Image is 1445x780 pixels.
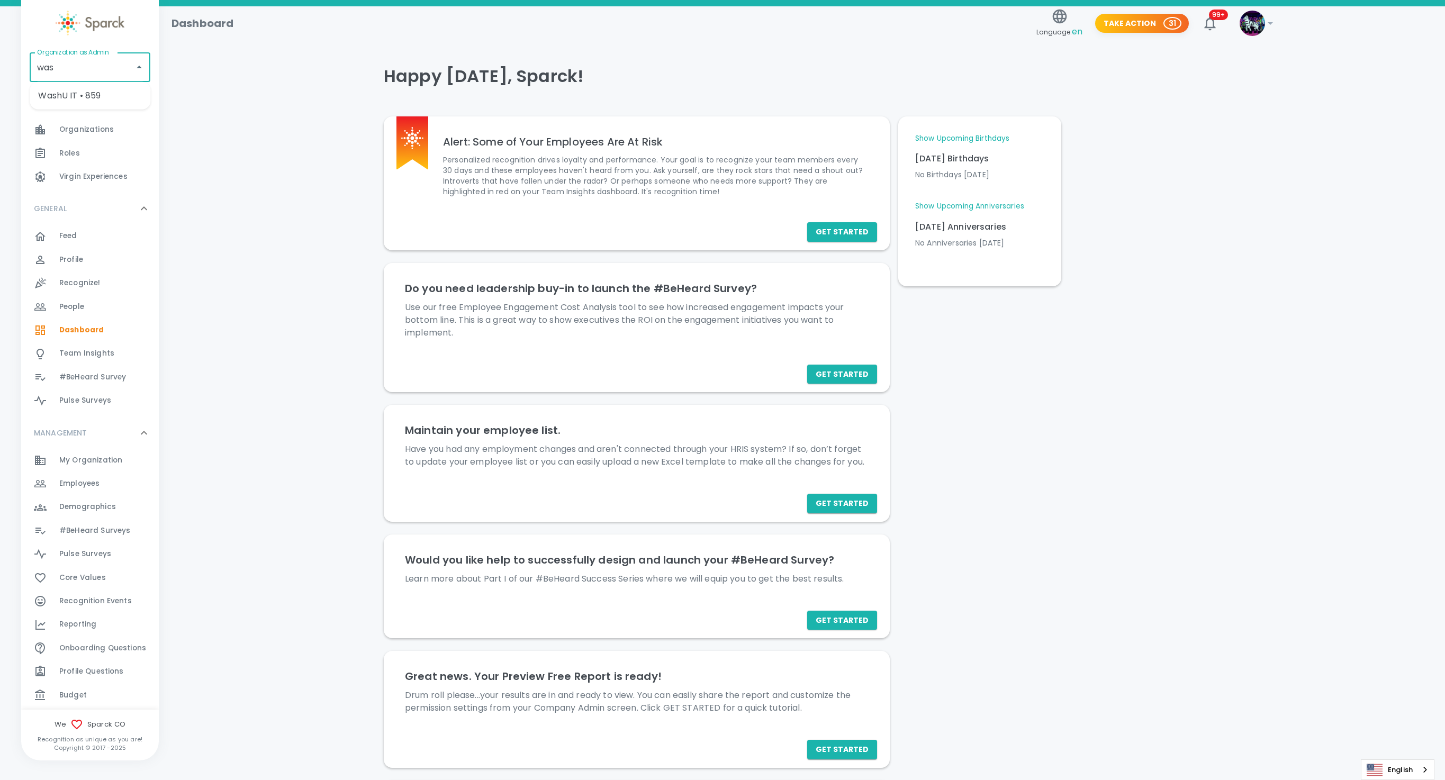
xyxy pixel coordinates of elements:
span: Dashboard [59,325,104,335]
label: Organization as Admin [37,48,109,57]
h6: Do you need leadership buy-in to launch the #BeHeard Survey? [405,280,869,297]
a: Show Upcoming Anniversaries [915,201,1024,212]
p: 31 [1169,18,1176,29]
div: GENERAL [21,224,159,416]
a: Organizations [21,118,159,141]
p: [DATE] Anniversaries [915,221,1044,233]
a: Dashboard [21,319,159,342]
p: Have you had any employment changes and aren't connected through your HRIS system? If so, don’t f... [405,443,869,468]
aside: Language selected: English [1361,759,1434,780]
div: GENERAL [21,193,159,224]
h6: Alert: Some of Your Employees Are At Risk [443,133,869,150]
div: MANAGEMENT [21,449,159,711]
a: Feed [21,224,159,248]
img: Sparck logo [56,11,124,35]
h6: Maintain your employee list. [405,422,869,439]
a: Profile [21,248,159,271]
button: Take Action 31 [1095,14,1189,33]
span: Budget [59,690,87,701]
span: Feed [59,231,77,241]
a: Get Started [807,611,877,630]
p: MANAGEMENT [34,428,87,438]
span: Roles [59,148,80,159]
h1: Dashboard [171,15,233,32]
span: Organizations [59,124,114,135]
span: Pulse Surveys [59,549,111,559]
div: Language [1361,759,1434,780]
a: English [1361,760,1434,779]
div: SPARCK [21,118,159,193]
p: Drum roll please...your results are in and ready to view. You can easily share the report and cus... [405,689,869,714]
img: Picture of Sparck [1240,11,1265,36]
span: Core Values [59,573,106,583]
a: #BeHeard Surveys [21,519,159,542]
a: Budget [21,684,159,707]
span: Recognize! [59,278,101,288]
button: Get Started [807,740,877,759]
a: Show Upcoming Birthdays [915,133,1009,144]
div: SPARCK [21,86,159,118]
p: No Birthdays [DATE] [915,169,1044,180]
span: #BeHeard Survey [59,372,126,383]
span: Demographics [59,502,116,512]
span: Pulse Surveys [59,395,111,406]
p: Copyright © 2017 - 2025 [21,743,159,752]
a: Pulse Surveys [21,389,159,412]
button: Get Started [807,365,877,384]
a: My Organization [21,449,159,472]
a: People [21,295,159,319]
a: Roles [21,142,159,165]
a: #BeHeard Survey [21,366,159,389]
a: Pulse Surveys [21,542,159,566]
span: en [1072,25,1082,38]
span: Reporting [59,619,96,630]
button: Get Started [807,222,877,242]
a: Get Started [807,494,877,513]
a: Reporting [21,613,159,636]
span: People [59,302,84,312]
img: Sparck logo [401,127,423,149]
a: Demographics [21,495,159,519]
span: Recognition Events [59,596,132,606]
a: Virgin Experiences [21,165,159,188]
span: We Sparck CO [21,718,159,731]
a: Recognition Events [21,589,159,613]
span: Virgin Experiences [59,171,128,182]
span: #BeHeard Surveys [59,525,130,536]
p: [DATE] Birthdays [915,152,1044,165]
p: No Anniversaries [DATE] [915,238,1044,248]
span: Employees [59,478,100,489]
a: Employees [21,472,159,495]
p: Recognition as unique as you are! [21,735,159,743]
span: My Organization [59,455,122,466]
button: Language:en [1032,5,1087,42]
h6: Great news. Your Preview Free Report is ready! [405,668,869,685]
p: Use our free Employee Engagement Cost Analysis tool to see how increased engagement impacts your ... [405,301,869,339]
li: WashU IT • 859 [30,86,150,105]
p: Personalized recognition drives loyalty and performance. Your goal is to recognize your team memb... [443,155,869,197]
div: MANAGEMENT [21,417,159,449]
a: Onboarding Questions [21,637,159,660]
a: Profile Questions [21,660,159,683]
a: Recognize! [21,271,159,295]
a: Team Insights [21,342,159,365]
